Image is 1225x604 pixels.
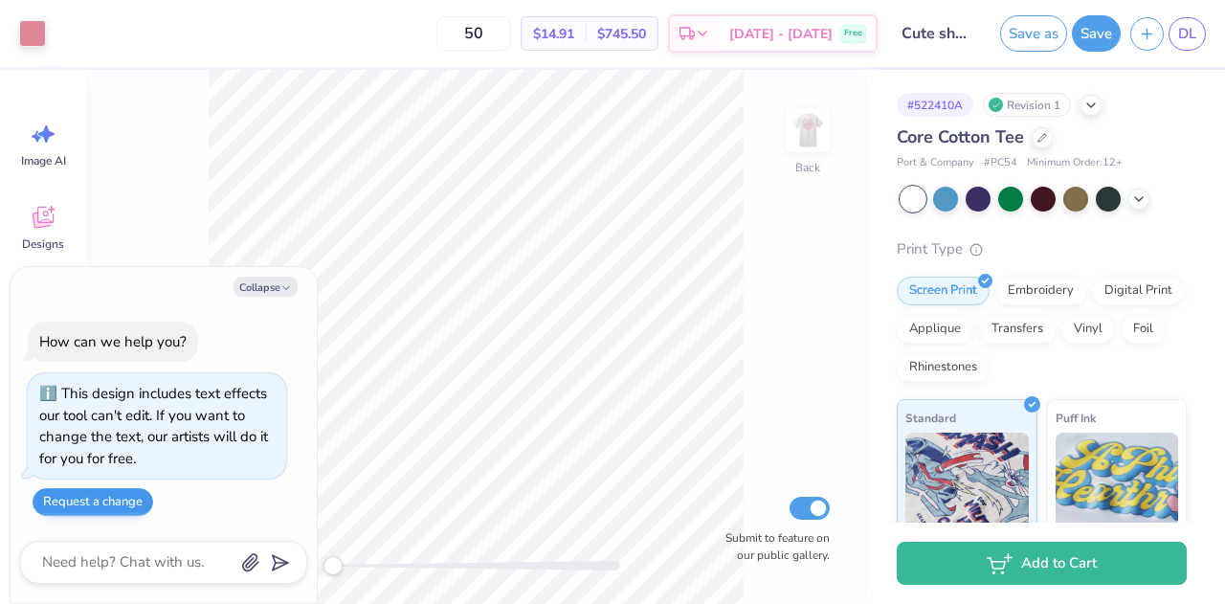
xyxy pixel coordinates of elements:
[1178,23,1196,45] span: DL
[33,488,153,516] button: Request a change
[323,556,343,575] div: Accessibility label
[905,433,1029,528] img: Standard
[795,159,820,176] div: Back
[39,384,268,468] div: This design includes text effects our tool can't edit. If you want to change the text, our artist...
[1092,277,1185,305] div: Digital Print
[983,93,1071,117] div: Revision 1
[39,332,187,351] div: How can we help you?
[1027,155,1123,171] span: Minimum Order: 12 +
[234,277,298,297] button: Collapse
[1072,15,1121,52] button: Save
[897,155,974,171] span: Port & Company
[995,277,1086,305] div: Embroidery
[533,24,574,44] span: $14.91
[21,153,66,168] span: Image AI
[729,24,833,44] span: [DATE] - [DATE]
[1169,17,1206,51] a: DL
[1056,433,1179,528] img: Puff Ink
[979,315,1056,344] div: Transfers
[897,542,1187,585] button: Add to Cart
[22,236,64,252] span: Designs
[1000,15,1067,52] button: Save as
[715,529,830,564] label: Submit to feature on our public gallery.
[897,353,990,382] div: Rhinestones
[789,111,827,149] img: Back
[1056,408,1096,428] span: Puff Ink
[905,408,956,428] span: Standard
[436,16,511,51] input: – –
[897,125,1024,148] span: Core Cotton Tee
[1061,315,1115,344] div: Vinyl
[897,277,990,305] div: Screen Print
[1121,315,1166,344] div: Foil
[984,155,1017,171] span: # PC54
[897,93,973,117] div: # 522410A
[844,27,862,40] span: Free
[897,238,1187,260] div: Print Type
[897,315,973,344] div: Applique
[597,24,646,44] span: $745.50
[887,14,981,53] input: Untitled Design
